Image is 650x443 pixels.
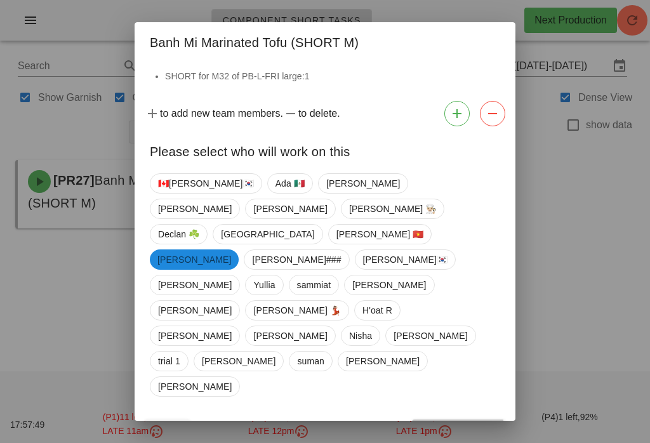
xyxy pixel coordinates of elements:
span: Ada 🇲🇽 [275,174,305,193]
span: [PERSON_NAME] [326,174,400,193]
span: [PERSON_NAME] [158,377,232,396]
button: Confirm Start [412,420,505,442]
span: sammiat [297,275,331,294]
span: [PERSON_NAME] [253,326,327,345]
button: Close [145,420,190,442]
span: Yullia [253,275,275,294]
span: [PERSON_NAME]🇰🇷 [363,250,448,269]
span: Declan ☘️ [158,225,199,244]
span: [PERSON_NAME] [158,275,232,294]
span: [PERSON_NAME]### [252,250,341,269]
span: [PERSON_NAME] [157,249,231,270]
span: [PERSON_NAME] 💃🏽 [253,301,341,320]
span: H'oat R [362,301,392,320]
span: Nisha [349,326,372,345]
div: Banh Mi Marinated Tofu (SHORT M) [135,22,515,59]
span: trial 1 [158,352,180,371]
li: SHORT for M32 of PB-L-FRI large:1 [165,69,500,83]
span: [PERSON_NAME] 🇻🇳 [336,225,424,244]
span: [PERSON_NAME] [394,326,467,345]
div: Please select who will work on this [135,131,515,168]
span: [PERSON_NAME] [158,199,232,218]
span: 🇨🇦[PERSON_NAME]🇰🇷 [158,174,254,193]
span: [PERSON_NAME] [346,352,420,371]
div: to add new team members. to delete. [135,96,515,131]
span: [PERSON_NAME] [253,199,327,218]
span: [PERSON_NAME] [352,275,426,294]
span: [PERSON_NAME] [158,301,232,320]
span: [PERSON_NAME] [202,352,275,371]
span: [PERSON_NAME] 👨🏼‍🍳 [349,199,437,218]
span: [PERSON_NAME] [158,326,232,345]
span: [GEOGRAPHIC_DATA] [221,225,314,244]
span: suman [297,352,324,371]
